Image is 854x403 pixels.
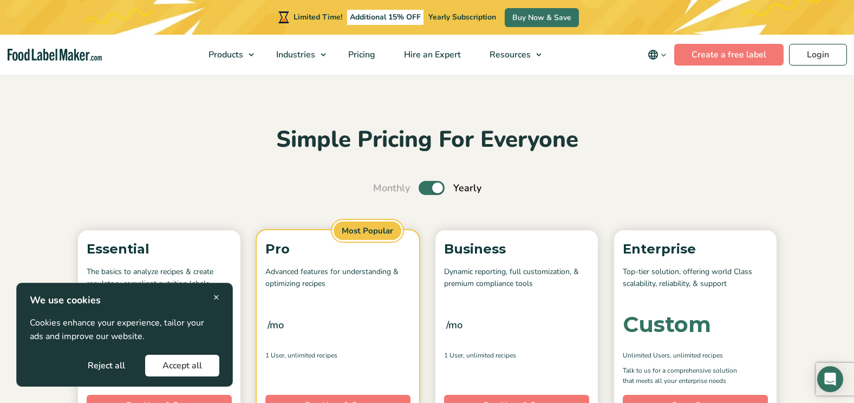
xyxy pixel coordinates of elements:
span: , Unlimited Recipes [463,350,516,360]
span: Yearly Subscription [428,12,496,22]
strong: We use cookies [30,294,101,307]
a: Industries [262,35,331,75]
a: Resources [475,35,547,75]
span: , Unlimited Recipes [284,350,337,360]
span: Products [205,49,244,61]
span: × [213,290,219,304]
p: Talk to us for a comprehensive solution that meets all your enterprise needs [623,366,747,386]
a: Hire an Expert [390,35,473,75]
span: Additional 15% OFF [347,10,423,25]
span: /mo [268,317,284,333]
a: Pricing [334,35,387,75]
span: Yearly [453,181,481,196]
p: Essential [87,239,232,259]
a: Products [194,35,259,75]
p: Cookies enhance your experience, tailor your ads and improve our website. [30,316,219,344]
span: Limited Time! [294,12,342,22]
span: 1 User [444,350,463,360]
span: Monthly [373,181,410,196]
span: Pricing [345,49,376,61]
span: Industries [273,49,316,61]
div: Open Intercom Messenger [817,366,843,392]
p: Pro [265,239,410,259]
a: Login [789,44,847,66]
span: Resources [486,49,532,61]
p: Top-tier solution, offering world Class scalability, reliability, & support [623,266,768,290]
span: /mo [446,317,462,333]
span: Hire an Expert [401,49,462,61]
div: Custom [623,314,711,335]
span: Most Popular [332,220,403,242]
a: Buy Now & Save [505,8,579,27]
p: Business [444,239,589,259]
p: Advanced features for understanding & optimizing recipes [265,266,410,290]
p: Dynamic reporting, full customization, & premium compliance tools [444,266,589,290]
span: 1 User [265,350,284,360]
label: Toggle [419,181,445,195]
span: Unlimited Users [623,350,670,360]
span: , Unlimited Recipes [670,350,723,360]
p: The basics to analyze recipes & create regulatory compliant nutrition labels [87,266,232,290]
a: Create a free label [674,44,784,66]
p: Enterprise [623,239,768,259]
button: Accept all [145,355,219,376]
button: Reject all [70,355,142,376]
h2: Simple Pricing For Everyone [73,125,782,155]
